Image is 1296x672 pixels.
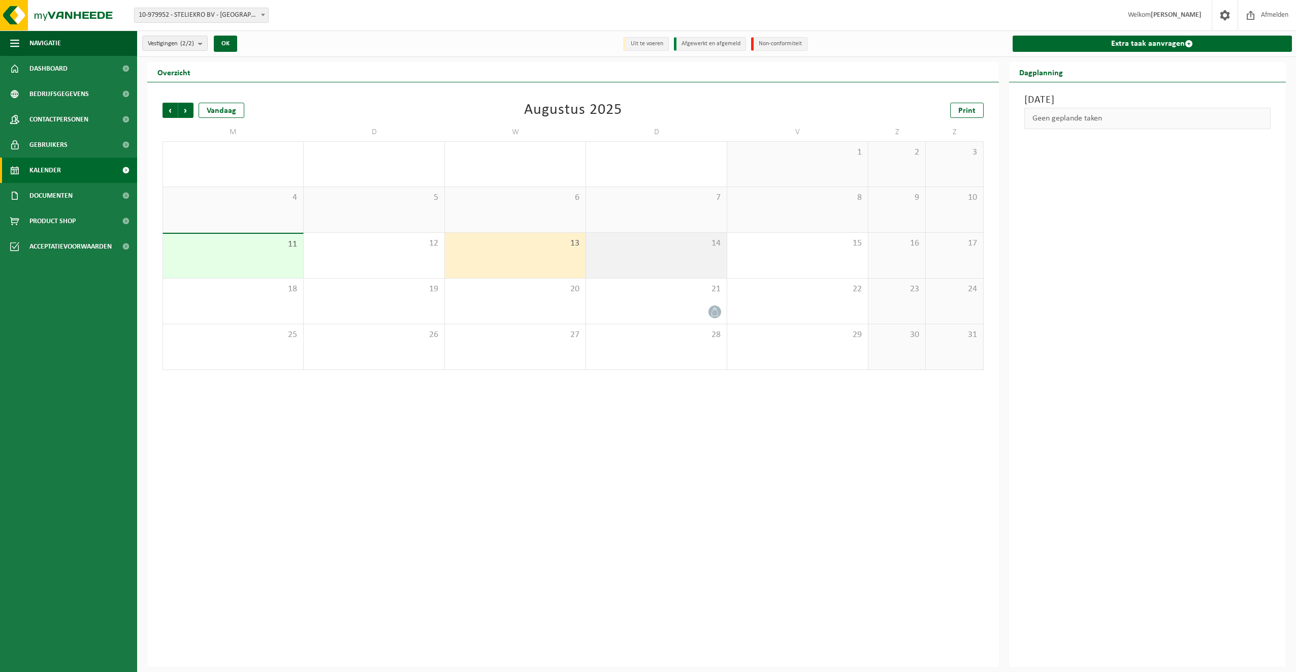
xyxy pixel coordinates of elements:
[29,208,76,234] span: Product Shop
[29,234,112,259] span: Acceptatievoorwaarden
[751,37,807,51] li: Non-conformiteit
[586,123,727,141] td: D
[1024,93,1271,108] h3: [DATE]
[163,103,178,118] span: Vorige
[163,123,304,141] td: M
[1013,36,1292,52] a: Extra taak aanvragen
[591,329,722,341] span: 28
[147,62,201,82] h2: Overzicht
[1024,108,1271,129] div: Geen geplande taken
[732,329,863,341] span: 29
[309,284,439,295] span: 19
[450,329,580,341] span: 27
[931,238,978,249] span: 17
[591,238,722,249] span: 14
[29,56,68,81] span: Dashboard
[168,192,298,203] span: 4
[29,132,68,158] span: Gebruikers
[950,103,984,118] a: Print
[168,284,298,295] span: 18
[178,103,193,118] span: Volgende
[732,147,863,158] span: 1
[29,30,61,56] span: Navigatie
[591,192,722,203] span: 7
[873,192,920,203] span: 9
[591,147,722,158] span: 31
[309,238,439,249] span: 12
[1009,62,1073,82] h2: Dagplanning
[873,238,920,249] span: 16
[958,107,976,115] span: Print
[873,284,920,295] span: 23
[142,36,208,51] button: Vestigingen(2/2)
[199,103,244,118] div: Vandaag
[873,329,920,341] span: 30
[450,192,580,203] span: 6
[732,284,863,295] span: 22
[732,192,863,203] span: 8
[168,147,298,158] span: 28
[931,147,978,158] span: 3
[134,8,269,23] span: 10-979952 - STELIEKRO BV - ROOSDAAL
[135,8,268,22] span: 10-979952 - STELIEKRO BV - ROOSDAAL
[674,37,746,51] li: Afgewerkt en afgemeld
[168,239,298,250] span: 11
[1151,11,1202,19] strong: [PERSON_NAME]
[29,158,61,183] span: Kalender
[29,107,88,132] span: Contactpersonen
[445,123,586,141] td: W
[524,103,622,118] div: Augustus 2025
[623,37,669,51] li: Uit te voeren
[591,284,722,295] span: 21
[29,81,89,107] span: Bedrijfsgegevens
[931,284,978,295] span: 24
[148,36,194,51] span: Vestigingen
[873,147,920,158] span: 2
[732,238,863,249] span: 15
[309,192,439,203] span: 5
[309,147,439,158] span: 29
[29,183,73,208] span: Documenten
[168,329,298,341] span: 25
[450,147,580,158] span: 30
[304,123,445,141] td: D
[931,192,978,203] span: 10
[868,123,926,141] td: Z
[926,123,983,141] td: Z
[214,36,237,52] button: OK
[450,284,580,295] span: 20
[450,238,580,249] span: 13
[309,329,439,341] span: 26
[180,40,194,47] count: (2/2)
[931,329,978,341] span: 31
[727,123,868,141] td: V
